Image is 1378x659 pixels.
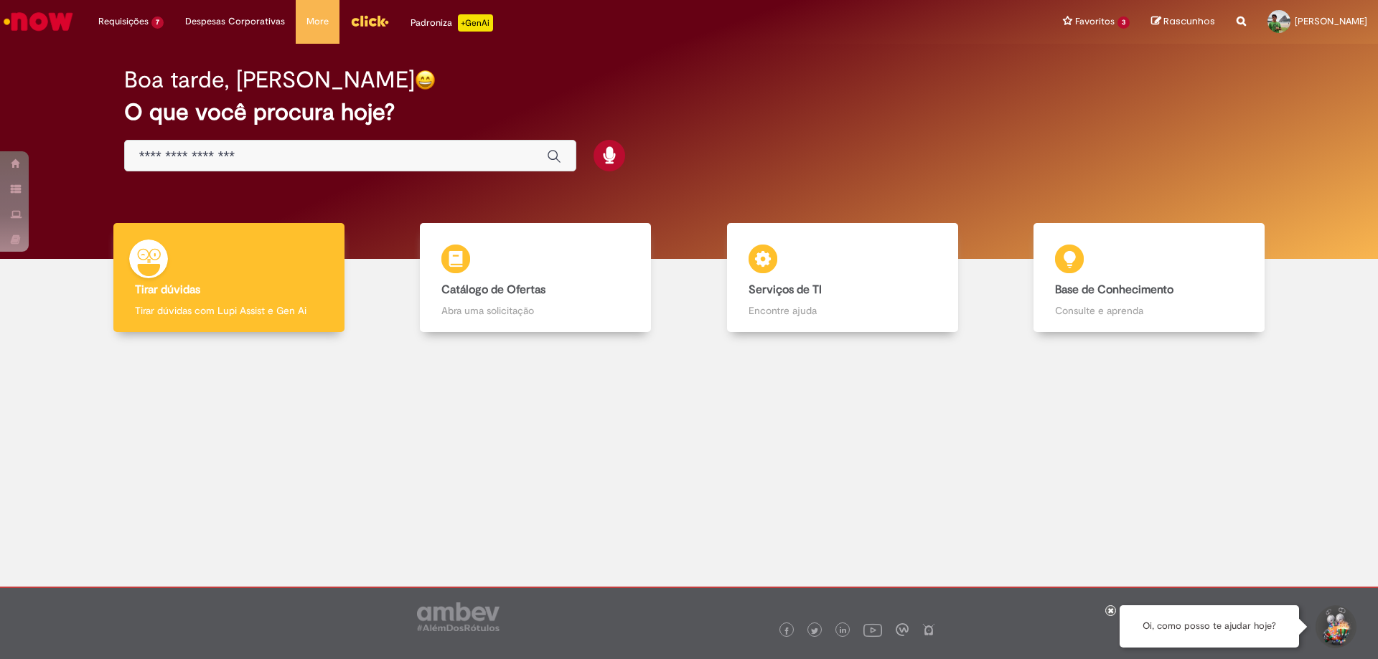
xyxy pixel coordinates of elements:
img: logo_footer_ambev_rotulo_gray.png [417,602,500,631]
img: click_logo_yellow_360x200.png [350,10,389,32]
p: Consulte e aprenda [1055,303,1243,318]
span: 3 [1117,16,1130,29]
a: Rascunhos [1151,15,1215,29]
h2: O que você procura hoje? [124,100,1255,125]
p: Tirar dúvidas com Lupi Assist e Gen Ai [135,303,323,318]
span: [PERSON_NAME] [1295,15,1367,27]
span: More [306,14,329,29]
img: logo_footer_naosei.png [922,623,935,636]
img: logo_footer_twitter.png [811,627,818,635]
p: +GenAi [458,14,493,32]
a: Base de Conhecimento Consulte e aprenda [996,223,1303,333]
span: Favoritos [1075,14,1115,29]
p: Encontre ajuda [749,303,937,318]
a: Serviços de TI Encontre ajuda [689,223,996,333]
span: 7 [151,16,164,29]
p: Abra uma solicitação [441,303,629,318]
div: Padroniza [411,14,493,32]
div: Oi, como posso te ajudar hoje? [1120,605,1299,648]
span: Despesas Corporativas [185,14,285,29]
h2: Boa tarde, [PERSON_NAME] [124,67,415,93]
span: Requisições [98,14,149,29]
b: Catálogo de Ofertas [441,283,545,297]
img: logo_footer_facebook.png [783,627,790,635]
a: Tirar dúvidas Tirar dúvidas com Lupi Assist e Gen Ai [75,223,383,333]
img: logo_footer_linkedin.png [840,627,847,635]
b: Tirar dúvidas [135,283,200,297]
img: logo_footer_workplace.png [896,623,909,636]
button: Iniciar Conversa de Suporte [1313,605,1356,648]
b: Base de Conhecimento [1055,283,1173,297]
b: Serviços de TI [749,283,822,297]
a: Catálogo de Ofertas Abra uma solicitação [383,223,690,333]
span: Rascunhos [1163,14,1215,28]
img: logo_footer_youtube.png [863,620,882,639]
img: happy-face.png [415,70,436,90]
img: ServiceNow [1,7,75,36]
